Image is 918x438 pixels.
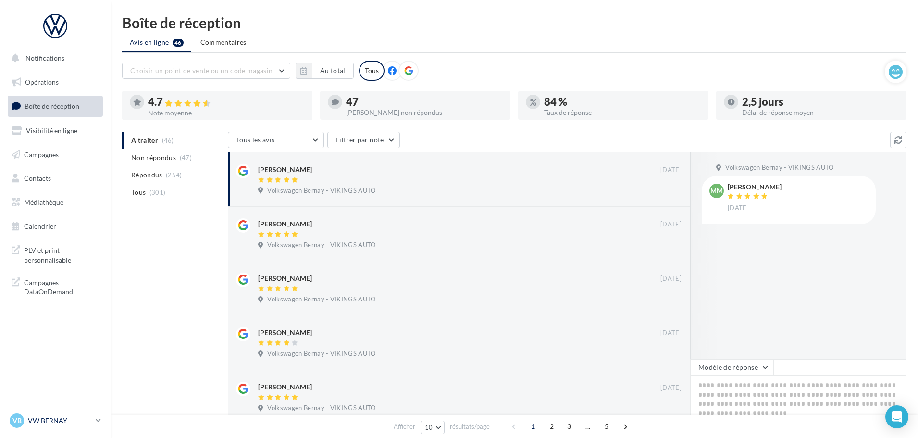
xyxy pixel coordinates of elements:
span: Volkswagen Bernay - VIKINGS AUTO [267,187,375,195]
span: MM [710,186,723,196]
span: Médiathèque [24,198,63,206]
button: Au total [296,63,354,79]
span: Campagnes DataOnDemand [24,276,99,297]
a: Contacts [6,168,105,188]
div: 4.7 [148,97,305,108]
div: Note moyenne [148,110,305,116]
span: 10 [425,424,433,431]
button: Choisir un point de vente ou un code magasin [122,63,290,79]
span: Volkswagen Bernay - VIKINGS AUTO [267,241,375,250]
span: Afficher [394,422,415,431]
span: 2 [544,419,559,434]
span: (254) [166,171,182,179]
span: 3 [561,419,577,434]
a: Médiathèque [6,192,105,213]
span: 5 [599,419,614,434]
span: (47) [180,154,192,162]
div: [PERSON_NAME] non répondus [346,109,503,116]
span: Visibilité en ligne [26,126,77,135]
div: [PERSON_NAME] [258,219,312,229]
span: Tous [131,188,146,197]
span: Répondus [131,170,162,180]
a: VB VW BERNAY [8,412,103,430]
span: Notifications [25,54,64,62]
span: Tous les avis [236,136,275,144]
span: Boîte de réception [25,102,79,110]
span: Calendrier [24,222,56,230]
div: Boîte de réception [122,15,906,30]
span: [DATE] [660,329,682,338]
span: [DATE] [728,204,749,213]
div: Open Intercom Messenger [885,405,908,428]
span: Volkswagen Bernay - VIKINGS AUTO [267,404,375,413]
div: Tous [359,61,385,81]
span: Volkswagen Bernay - VIKINGS AUTO [725,163,833,172]
span: [DATE] [660,384,682,392]
span: 1 [525,419,541,434]
button: 10 [421,421,445,434]
a: Visibilité en ligne [6,121,105,141]
a: Boîte de réception [6,96,105,116]
span: Campagnes [24,150,59,158]
div: [PERSON_NAME] [258,328,312,338]
span: PLV et print personnalisable [24,244,99,264]
span: Contacts [24,174,51,182]
p: VW BERNAY [28,416,92,425]
span: [DATE] [660,220,682,229]
span: [DATE] [660,275,682,283]
span: résultats/page [450,422,490,431]
div: [PERSON_NAME] [258,274,312,283]
span: (301) [149,188,166,196]
a: Campagnes [6,145,105,165]
span: Volkswagen Bernay - VIKINGS AUTO [267,295,375,304]
a: Calendrier [6,216,105,237]
div: Délai de réponse moyen [742,109,899,116]
span: [DATE] [660,166,682,175]
div: 2,5 jours [742,97,899,107]
span: Opérations [25,78,59,86]
a: Campagnes DataOnDemand [6,272,105,300]
a: Opérations [6,72,105,92]
button: Tous les avis [228,132,324,148]
div: Taux de réponse [544,109,701,116]
span: Choisir un point de vente ou un code magasin [130,66,273,75]
span: Volkswagen Bernay - VIKINGS AUTO [267,350,375,358]
span: Non répondus [131,153,176,163]
button: Au total [312,63,354,79]
div: [PERSON_NAME] [728,184,782,190]
span: Commentaires [200,38,247,46]
div: [PERSON_NAME] [258,165,312,175]
button: Notifications [6,48,101,68]
span: ... [580,419,595,434]
div: 47 [346,97,503,107]
button: Filtrer par note [327,132,400,148]
span: VB [12,416,22,425]
a: PLV et print personnalisable [6,240,105,268]
div: [PERSON_NAME] [258,382,312,392]
button: Modèle de réponse [690,359,774,375]
div: 84 % [544,97,701,107]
